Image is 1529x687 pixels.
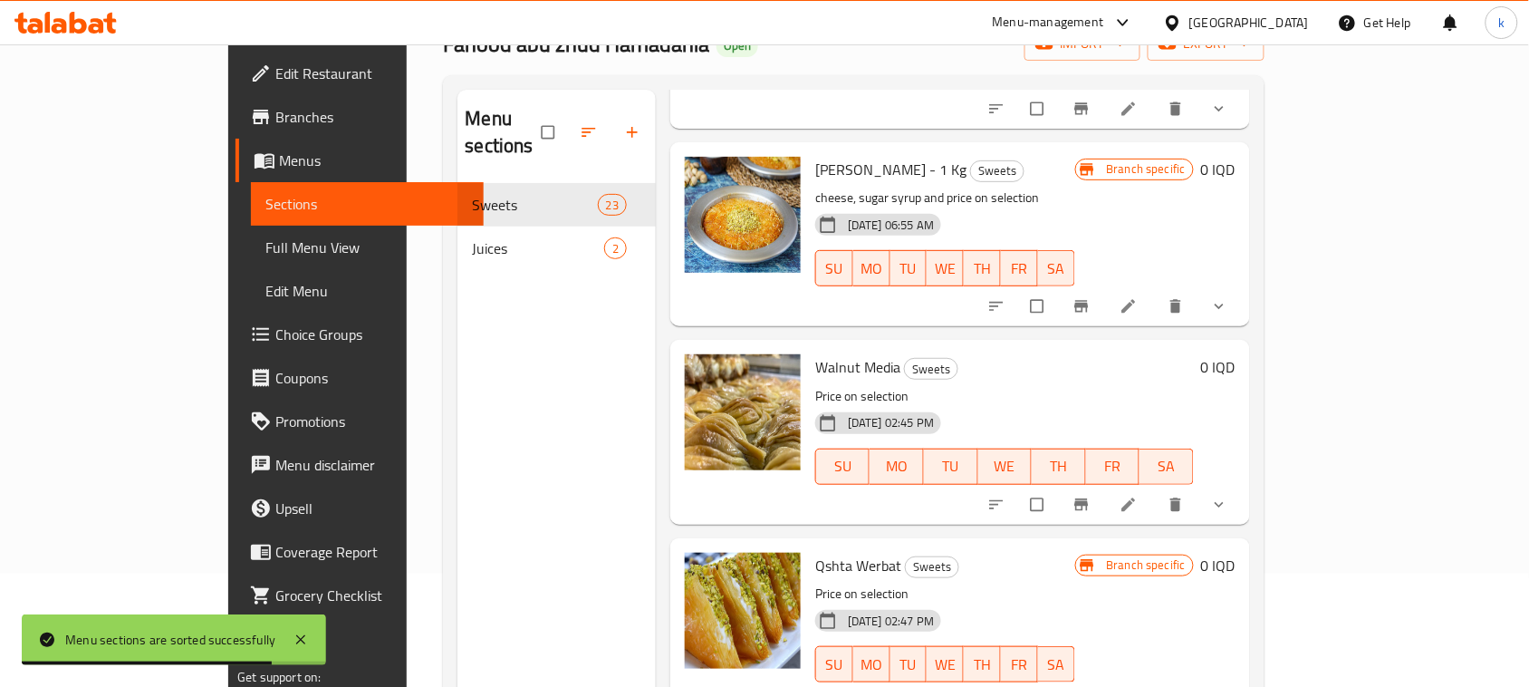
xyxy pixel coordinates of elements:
span: FR [1093,453,1133,479]
span: Select to update [1020,289,1058,324]
a: Coupons [236,356,484,400]
button: Branch-specific-item [1062,286,1105,326]
span: export [1162,33,1250,55]
a: Full Menu View [251,226,484,269]
button: TU [890,250,928,286]
button: SU [815,646,853,682]
span: Menu disclaimer [275,454,469,476]
button: Branch-specific-item [1062,485,1105,525]
h6: 0 IQD [1201,157,1236,182]
span: k [1498,13,1505,33]
span: [DATE] 02:45 PM [841,414,941,431]
img: Cheese Kunafa - 1 Kg [685,157,801,273]
a: Menu disclaimer [236,443,484,487]
button: delete [1156,286,1199,326]
button: Branch-specific-item [1062,89,1105,129]
a: Grocery Checklist [236,574,484,617]
button: MO [870,449,924,485]
h2: Menu sections [465,105,542,160]
button: sort-choices [976,89,1020,129]
span: TH [971,652,994,678]
button: Add section [612,112,656,152]
h6: 0 IQD [1201,354,1236,380]
div: Sweets23 [457,183,656,227]
span: Branch specific [1100,556,1193,574]
span: Branch specific [1100,160,1193,178]
h6: 0 IQD [1201,553,1236,578]
div: Menu sections are sorted successfully [65,630,275,650]
svg: Show Choices [1210,100,1228,118]
button: TH [964,646,1001,682]
span: SU [823,453,862,479]
div: Sweets [970,160,1024,182]
p: Price on selection [815,583,1074,605]
p: Price on selection [815,385,1194,408]
span: Menus [279,150,469,171]
button: show more [1199,286,1243,326]
button: delete [1156,485,1199,525]
span: Edit Menu [265,280,469,302]
nav: Menu sections [457,176,656,277]
span: [DATE] 06:55 AM [841,217,941,234]
button: sort-choices [976,485,1020,525]
button: delete [1156,89,1199,129]
span: Grocery Checklist [275,585,469,606]
a: Sections [251,182,484,226]
span: TU [931,453,971,479]
span: Open [716,38,758,53]
span: Qshta Werbat [815,552,901,579]
span: TH [971,256,994,282]
p: cheese, sugar syrup and price on selection [815,187,1074,209]
div: Open [716,35,758,57]
button: SU [815,449,870,485]
a: Edit Menu [251,269,484,313]
span: Sweets [472,194,597,216]
span: Coverage Report [275,541,469,563]
button: SA [1038,646,1075,682]
a: Menus [236,139,484,182]
button: TU [924,449,978,485]
button: WE [978,449,1033,485]
span: Sort sections [569,112,612,152]
div: Sweets [904,358,958,380]
button: TH [1032,449,1086,485]
span: Select to update [1020,488,1058,522]
button: show more [1199,485,1243,525]
img: Walnut Media [685,354,801,470]
button: sort-choices [976,286,1020,326]
button: FR [1001,646,1038,682]
button: FR [1001,250,1038,286]
span: FR [1008,256,1031,282]
span: MO [861,256,883,282]
a: Edit menu item [1120,297,1141,315]
span: 2 [605,240,626,257]
span: WE [934,256,957,282]
a: Edit menu item [1120,496,1141,514]
span: SA [1045,256,1068,282]
span: Sweets [971,160,1024,181]
span: [DATE] 02:47 PM [841,613,941,630]
span: Sections [265,193,469,215]
button: SA [1140,449,1194,485]
img: Qshta Werbat [685,553,801,669]
span: Juices [472,237,603,259]
a: Branches [236,95,484,139]
span: TU [898,256,920,282]
button: SA [1038,250,1075,286]
a: Promotions [236,400,484,443]
span: TH [1039,453,1079,479]
a: Coverage Report [236,530,484,574]
span: FR [1008,652,1031,678]
span: 23 [599,197,626,214]
span: Sweets [906,556,958,577]
span: Walnut Media [815,353,900,381]
a: Edit Restaurant [236,52,484,95]
span: Sweets [905,359,957,380]
span: Branches [275,106,469,128]
span: Select to update [1020,92,1058,126]
span: Upsell [275,498,469,519]
span: TU [898,652,920,678]
button: WE [927,646,964,682]
button: MO [853,250,890,286]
